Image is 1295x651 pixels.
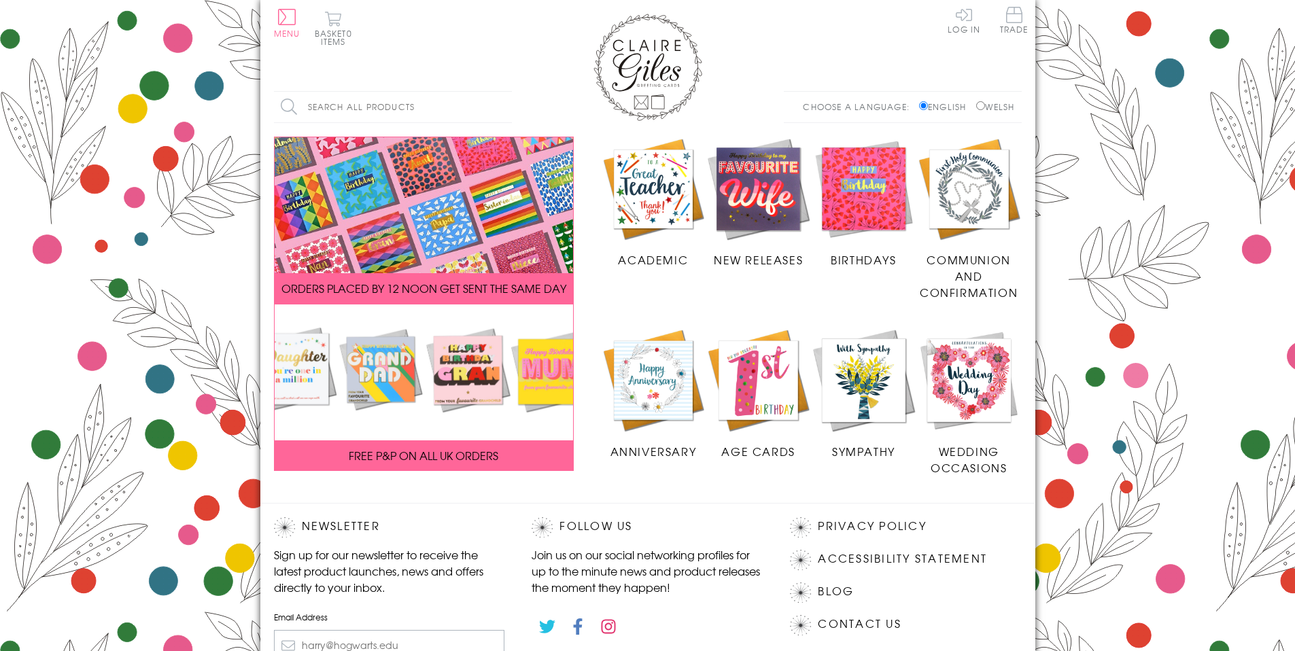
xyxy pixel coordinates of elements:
span: Age Cards [721,443,795,459]
h2: Newsletter [274,517,505,538]
input: Welsh [976,101,985,110]
a: Academic [601,137,706,268]
label: Welsh [976,101,1015,113]
input: English [919,101,928,110]
a: New Releases [706,137,811,268]
a: Blog [818,582,854,601]
img: Claire Giles Greetings Cards [593,14,702,121]
a: Log In [948,7,980,33]
span: Academic [618,251,688,268]
label: Email Address [274,611,505,623]
span: Sympathy [832,443,895,459]
a: Birthdays [811,137,916,268]
span: Birthdays [831,251,896,268]
a: Communion and Confirmation [916,137,1022,301]
a: Trade [1000,7,1029,36]
span: Wedding Occasions [931,443,1007,476]
a: Privacy Policy [818,517,926,535]
span: ORDERS PLACED BY 12 NOON GET SENT THE SAME DAY [281,280,566,296]
button: Basket0 items [315,11,352,46]
a: Accessibility Statement [818,550,987,568]
p: Choose a language: [803,101,916,113]
span: New Releases [714,251,803,268]
span: 0 items [321,27,352,48]
span: Anniversary [610,443,697,459]
span: Trade [1000,7,1029,33]
a: Age Cards [706,328,811,459]
h2: Follow Us [532,517,763,538]
span: FREE P&P ON ALL UK ORDERS [349,447,498,463]
p: Sign up for our newsletter to receive the latest product launches, news and offers directly to yo... [274,546,505,595]
button: Menu [274,9,300,37]
p: Join us on our social networking profiles for up to the minute news and product releases the mome... [532,546,763,595]
span: Communion and Confirmation [920,251,1018,300]
input: Search [498,92,512,122]
a: Contact Us [818,615,901,633]
input: Search all products [274,92,512,122]
span: Menu [274,27,300,39]
a: Anniversary [601,328,706,459]
a: Wedding Occasions [916,328,1022,476]
a: Sympathy [811,328,916,459]
label: English [919,101,973,113]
